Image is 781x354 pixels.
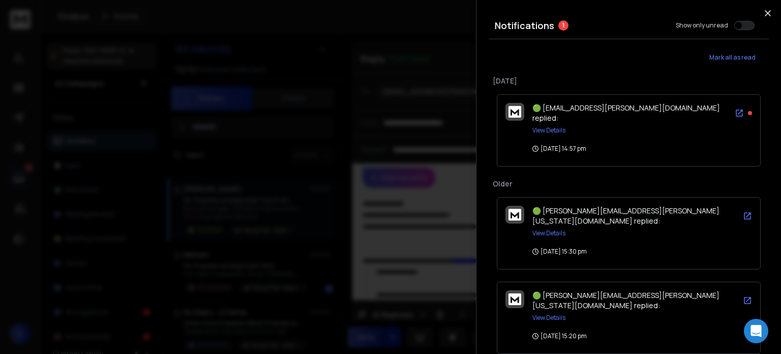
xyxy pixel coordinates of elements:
img: logo [508,209,521,221]
span: 🟢 [PERSON_NAME][EMAIL_ADDRESS][PERSON_NAME][US_STATE][DOMAIN_NAME] replied: [532,290,719,310]
div: Open Intercom Messenger [744,319,768,343]
h3: Notifications [495,18,554,33]
span: Mark all as read [709,53,756,62]
label: Show only unread [676,21,728,30]
img: logo [508,106,521,118]
span: 🟢 [EMAIL_ADDRESS][PERSON_NAME][DOMAIN_NAME] replied: [532,103,720,123]
span: 1 [558,20,568,31]
button: View Details [532,126,565,134]
p: Older [493,179,765,189]
p: [DATE] 14:57 pm [532,145,586,153]
span: 🟢 [PERSON_NAME][EMAIL_ADDRESS][PERSON_NAME][US_STATE][DOMAIN_NAME] replied: [532,206,719,226]
p: [DATE] 15:30 pm [532,248,587,256]
button: Mark all as read [696,47,769,68]
button: View Details [532,229,565,237]
p: [DATE] [493,76,765,86]
p: [DATE] 15:20 pm [532,332,587,340]
button: View Details [532,314,565,322]
img: logo [508,293,521,305]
